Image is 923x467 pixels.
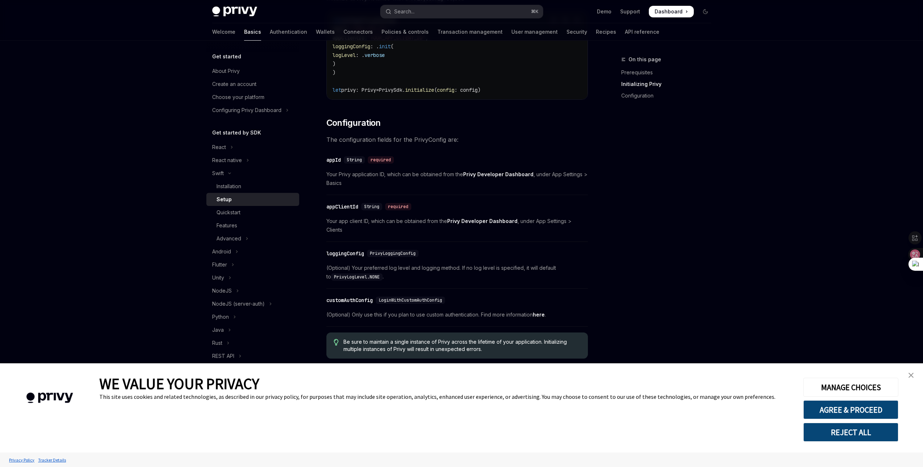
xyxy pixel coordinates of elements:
[206,154,299,167] button: Toggle React native section
[385,203,411,210] div: required
[7,454,36,466] a: Privacy Policy
[326,156,341,164] div: appId
[270,23,307,41] a: Authentication
[212,247,231,256] div: Android
[803,378,898,397] button: MANAGE CHOICES
[206,258,299,271] button: Toggle Flutter section
[649,6,694,17] a: Dashboard
[463,171,533,178] a: Privy Developer Dashboard
[212,169,224,178] div: Swift
[212,143,226,152] div: React
[437,87,454,93] span: config
[803,423,898,442] button: REJECT ALL
[217,195,232,204] div: Setup
[212,313,229,321] div: Python
[326,310,588,319] span: (Optional) Only use this if you plan to use custom authentication. Find more information .
[316,23,335,41] a: Wallets
[244,23,261,41] a: Basics
[206,219,299,232] a: Features
[370,251,416,256] span: PrivyLoggingConfig
[206,193,299,206] a: Setup
[533,311,545,318] a: here
[803,400,898,419] button: AGREE & PROCEED
[326,264,588,281] span: (Optional) Your preferred log level and logging method. If no log level is specified, it will def...
[356,52,364,58] span: : .
[394,7,415,16] div: Search...
[566,23,587,41] a: Security
[343,338,580,353] span: Be sure to maintain a single instance of Privy across the lifetime of your application. Initializ...
[463,171,533,177] strong: Privy Developer Dashboard
[212,326,224,334] div: Java
[206,245,299,258] button: Toggle Android section
[331,273,383,281] code: PrivyLogLevel.NONE
[700,6,711,17] button: Toggle dark mode
[206,91,299,104] a: Choose your platform
[370,43,379,50] span: : .
[206,350,299,363] button: Toggle REST API section
[217,221,237,230] div: Features
[212,52,241,61] h5: Get started
[326,170,588,187] span: Your Privy application ID, which can be obtained from the , under App Settings > Basics
[596,23,616,41] a: Recipes
[326,203,358,210] div: appClientId
[379,43,391,50] span: init
[212,128,261,137] h5: Get started by SDK
[206,65,299,78] a: About Privy
[206,310,299,323] button: Toggle Python section
[655,8,683,15] span: Dashboard
[382,23,429,41] a: Policies & controls
[99,374,259,393] span: WE VALUE YOUR PRIVACY
[212,23,235,41] a: Welcome
[379,87,405,93] span: PrivySdk.
[217,234,241,243] div: Advanced
[333,52,356,58] span: logLevel
[405,87,434,93] span: initialize
[206,104,299,117] button: Toggle Configuring Privy Dashboard section
[904,368,918,383] a: close banner
[454,87,481,93] span: : config)
[212,67,240,75] div: About Privy
[212,80,256,88] div: Create an account
[206,141,299,154] button: Toggle React section
[11,382,88,414] img: company logo
[368,156,394,164] div: required
[621,90,717,102] a: Configuration
[36,454,68,466] a: Tracker Details
[206,167,299,180] button: Toggle Swift section
[212,93,264,102] div: Choose your platform
[217,182,241,191] div: Installation
[333,43,370,50] span: loggingConfig
[531,9,539,15] span: ⌘ K
[434,87,437,93] span: (
[326,297,373,304] div: customAuthConfig
[212,156,242,165] div: React native
[447,218,518,224] a: Privy Developer Dashboard
[326,217,588,234] span: Your app client ID, which can be obtained from the , under App Settings > Clients
[333,87,341,93] span: let
[376,87,379,93] span: =
[437,23,503,41] a: Transaction management
[620,8,640,15] a: Support
[625,23,659,41] a: API reference
[212,260,227,269] div: Flutter
[206,323,299,336] button: Toggle Java section
[621,78,717,90] a: Initializing Privy
[326,117,381,129] span: Configuration
[908,373,914,378] img: close banner
[333,61,335,67] span: )
[99,393,792,400] div: This site uses cookies and related technologies, as described in our privacy policy, for purposes...
[212,286,232,295] div: NodeJS
[206,284,299,297] button: Toggle NodeJS section
[629,55,661,64] span: On this page
[391,43,393,50] span: (
[511,23,558,41] a: User management
[326,135,588,145] span: The configuration fields for the PrivyConfig are:
[212,7,257,17] img: dark logo
[206,180,299,193] a: Installation
[212,339,222,347] div: Rust
[333,69,335,76] span: )
[621,67,717,78] a: Prerequisites
[206,206,299,219] a: Quickstart
[206,297,299,310] button: Toggle NodeJS (server-auth) section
